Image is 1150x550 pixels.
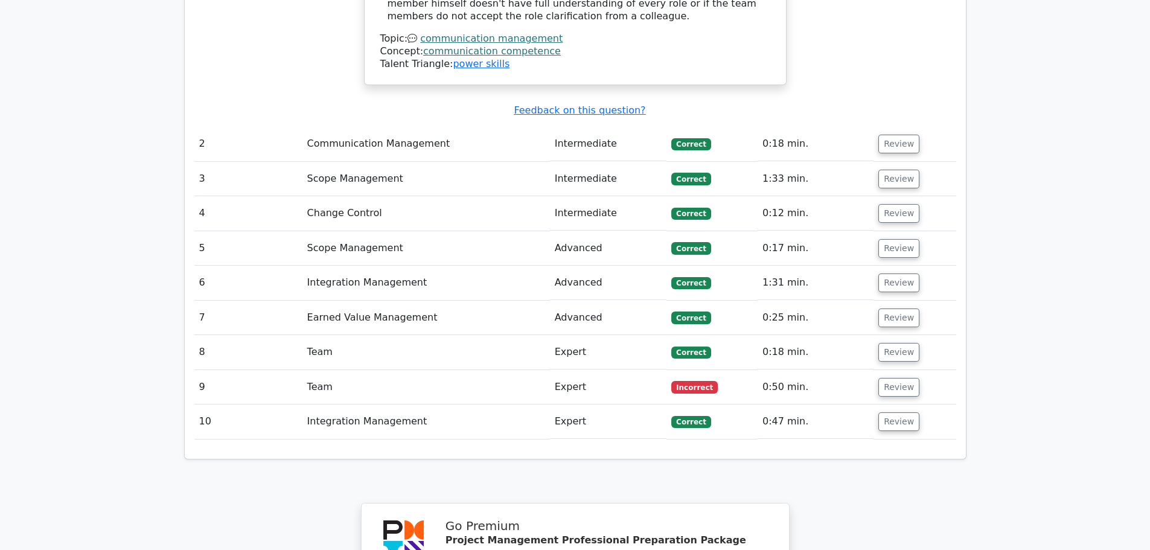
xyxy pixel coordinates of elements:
[550,162,667,196] td: Intermediate
[758,231,874,266] td: 0:17 min.
[194,335,302,369] td: 8
[302,196,550,231] td: Change Control
[550,301,667,335] td: Advanced
[194,370,302,405] td: 9
[758,196,874,231] td: 0:12 min.
[878,273,919,292] button: Review
[878,204,919,223] button: Review
[302,266,550,300] td: Integration Management
[878,343,919,362] button: Review
[302,231,550,266] td: Scope Management
[758,127,874,161] td: 0:18 min.
[302,370,550,405] td: Team
[671,312,711,324] span: Correct
[302,301,550,335] td: Earned Value Management
[302,335,550,369] td: Team
[878,378,919,397] button: Review
[878,170,919,188] button: Review
[194,196,302,231] td: 4
[671,416,711,428] span: Correct
[671,138,711,150] span: Correct
[194,127,302,161] td: 2
[758,335,874,369] td: 0:18 min.
[420,33,563,44] a: communication management
[758,370,874,405] td: 0:50 min.
[758,301,874,335] td: 0:25 min.
[550,127,667,161] td: Intermediate
[758,266,874,300] td: 1:31 min.
[758,405,874,439] td: 0:47 min.
[758,162,874,196] td: 1:33 min.
[550,266,667,300] td: Advanced
[878,135,919,153] button: Review
[671,347,711,359] span: Correct
[671,242,711,254] span: Correct
[194,301,302,335] td: 7
[194,162,302,196] td: 3
[671,277,711,289] span: Correct
[550,196,667,231] td: Intermediate
[194,266,302,300] td: 6
[550,405,667,439] td: Expert
[302,162,550,196] td: Scope Management
[550,231,667,266] td: Advanced
[550,335,667,369] td: Expert
[380,33,770,70] div: Talent Triangle:
[671,208,711,220] span: Correct
[514,104,645,116] a: Feedback on this question?
[878,309,919,327] button: Review
[380,45,770,58] div: Concept:
[671,381,718,393] span: Incorrect
[878,412,919,431] button: Review
[302,405,550,439] td: Integration Management
[453,58,510,69] a: power skills
[380,33,770,45] div: Topic:
[302,127,550,161] td: Communication Management
[878,239,919,258] button: Review
[194,231,302,266] td: 5
[194,405,302,439] td: 10
[550,370,667,405] td: Expert
[671,173,711,185] span: Correct
[423,45,561,57] a: communication competence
